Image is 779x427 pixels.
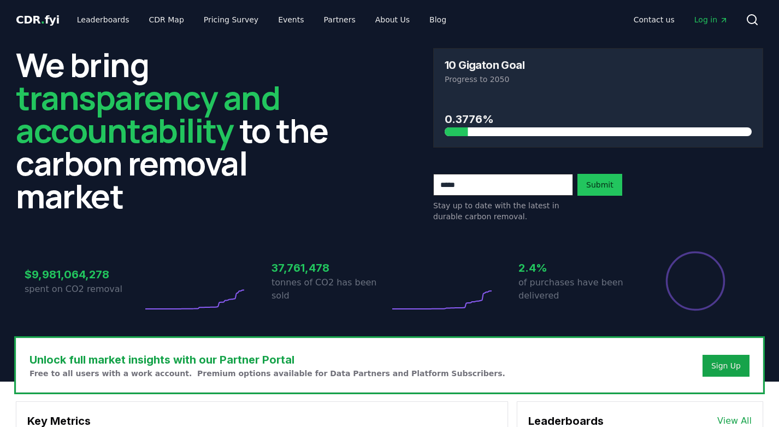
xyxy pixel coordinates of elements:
button: Sign Up [703,355,750,377]
h3: 10 Gigaton Goal [445,60,524,71]
p: spent on CO2 removal [25,283,143,296]
nav: Main [68,10,455,30]
h3: Unlock full market insights with our Partner Portal [29,352,505,368]
a: CDR.fyi [16,12,60,27]
p: Stay up to date with the latest in durable carbon removal. [433,200,573,222]
h3: $9,981,064,278 [25,266,143,283]
a: CDR Map [140,10,193,30]
a: Events [269,10,312,30]
span: . [41,13,45,26]
button: Submit [577,174,622,196]
a: Sign Up [711,360,741,371]
a: Log in [686,10,737,30]
h3: 2.4% [518,260,636,276]
nav: Main [625,10,737,30]
a: Blog [421,10,455,30]
p: tonnes of CO2 has been sold [272,276,389,302]
p: Free to all users with a work account. Premium options available for Data Partners and Platform S... [29,368,505,379]
a: Contact us [625,10,683,30]
a: Leaderboards [68,10,138,30]
p: Progress to 2050 [445,74,752,85]
p: of purchases have been delivered [518,276,636,302]
div: Percentage of sales delivered [665,250,726,312]
a: Pricing Survey [195,10,267,30]
h3: 0.3776% [445,111,752,127]
span: Log in [694,14,728,25]
span: transparency and accountability [16,75,280,153]
a: About Us [367,10,418,30]
a: Partners [315,10,364,30]
h2: We bring to the carbon removal market [16,48,346,212]
span: CDR fyi [16,13,60,26]
h3: 37,761,478 [272,260,389,276]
